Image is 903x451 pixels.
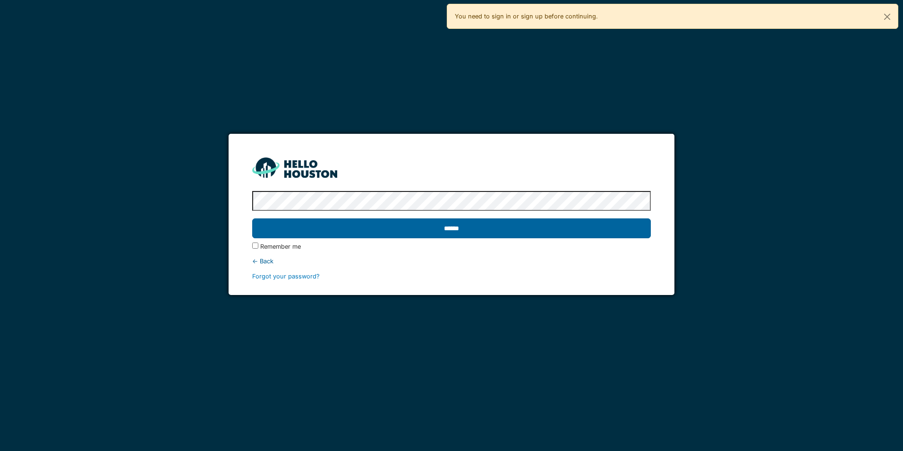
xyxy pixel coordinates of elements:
div: You need to sign in or sign up before continuing. [447,4,898,29]
button: Close [877,4,898,29]
img: HH_line-BYnF2_Hg.png [252,157,337,178]
div: ← Back [252,257,650,266]
label: Remember me [260,242,301,251]
a: Forgot your password? [252,273,320,280]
